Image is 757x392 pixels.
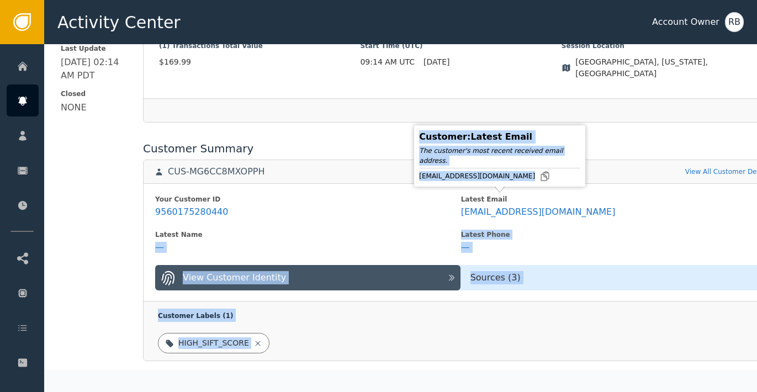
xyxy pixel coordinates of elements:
[57,10,181,35] span: Activity Center
[61,44,128,54] span: Last Update
[419,146,580,166] div: The customer's most recent received email address.
[155,206,228,218] div: 9560175280440
[183,271,286,284] div: View Customer Identity
[461,242,470,253] div: —
[168,166,264,177] div: CUS-MG6CC8MXOPPH
[360,41,561,51] span: Start Time (UTC)
[652,15,719,29] div: Account Owner
[419,171,580,182] div: [EMAIL_ADDRESS][DOMAIN_NAME]
[158,312,233,320] span: Customer Labels ( 1 )
[424,56,449,68] span: [DATE]
[155,265,460,290] button: View Customer Identity
[61,89,128,99] span: Closed
[461,206,616,218] div: [EMAIL_ADDRESS][DOMAIN_NAME]
[725,12,744,32] button: RB
[61,101,87,114] div: NONE
[360,56,415,68] span: 09:14 AM UTC
[155,194,461,204] div: Your Customer ID
[155,242,164,253] div: —
[159,41,360,51] span: (1) Transactions Total Value
[159,56,360,68] span: $169.99
[61,56,128,82] div: [DATE] 02:14 AM PDT
[155,230,461,240] div: Latest Name
[419,130,580,144] div: Customer : Latest Email
[178,337,249,349] div: HIGH_SIFT_SCORE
